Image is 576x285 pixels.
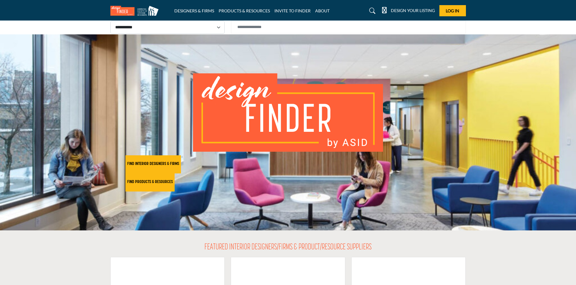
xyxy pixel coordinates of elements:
a: INVITE TO FINDER [274,8,311,13]
img: Site Logo [110,6,162,16]
button: FIND PRODUCTS & RESOURCES [125,173,175,192]
a: DESIGNERS & FIRMS [174,8,214,13]
h5: DESIGN YOUR LISTING [391,8,435,13]
div: DESIGN YOUR LISTING [382,7,435,14]
a: Search [364,6,379,16]
h2: FEATURED INTERIOR DESIGNERS/FIRMS & PRODUCT/RESOURCE SUPPLIERS [204,242,372,253]
a: PRODUCTS & RESOURCES [219,8,270,13]
h2: FIND INTERIOR DESIGNERS & FIRMS [127,162,179,167]
img: image [193,73,383,152]
a: ABOUT [315,8,330,13]
button: Log In [439,5,466,16]
input: Search Solutions [231,21,466,33]
h2: FIND PRODUCTS & RESOURCES [127,180,173,185]
span: Log In [446,8,459,13]
select: Select Listing Type Dropdown [110,21,225,34]
button: FIND INTERIOR DESIGNERS & FIRMS [125,155,181,173]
